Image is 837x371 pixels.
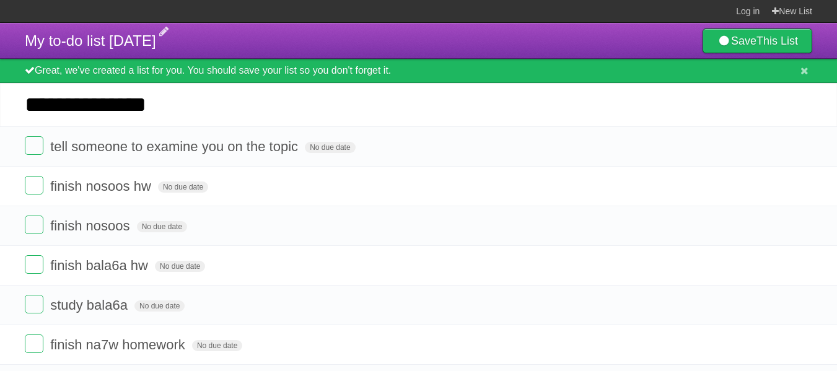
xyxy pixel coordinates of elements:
span: No due date [158,181,208,193]
span: tell someone to examine you on the topic [50,139,301,154]
span: finish bala6a hw [50,258,151,273]
span: No due date [155,261,205,272]
label: Done [25,136,43,155]
span: No due date [305,142,355,153]
label: Done [25,255,43,274]
span: finish na7w homework [50,337,188,352]
span: No due date [137,221,187,232]
a: SaveThis List [703,28,812,53]
label: Done [25,295,43,313]
b: This List [756,35,798,47]
label: Done [25,216,43,234]
span: study bala6a [50,297,131,313]
span: My to-do list [DATE] [25,32,156,49]
span: No due date [134,300,185,312]
span: finish nosoos [50,218,133,234]
label: Done [25,334,43,353]
label: Done [25,176,43,194]
span: No due date [192,340,242,351]
span: finish nosoos hw [50,178,154,194]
